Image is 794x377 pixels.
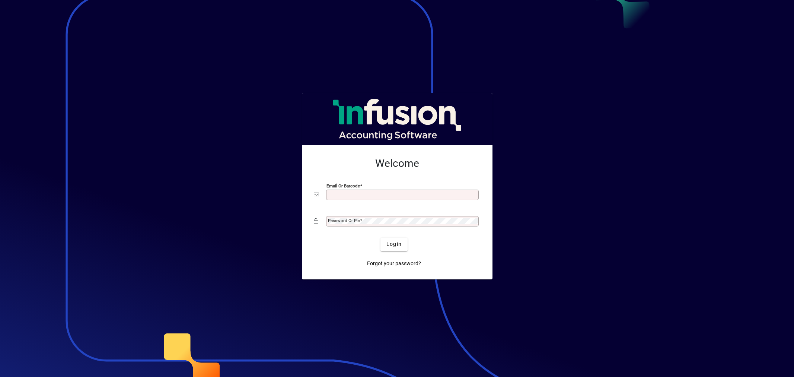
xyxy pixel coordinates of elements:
[386,240,402,248] span: Login
[314,157,481,170] h2: Welcome
[380,238,408,251] button: Login
[326,183,360,188] mat-label: Email or Barcode
[364,257,424,270] a: Forgot your password?
[328,218,360,223] mat-label: Password or Pin
[367,260,421,267] span: Forgot your password?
